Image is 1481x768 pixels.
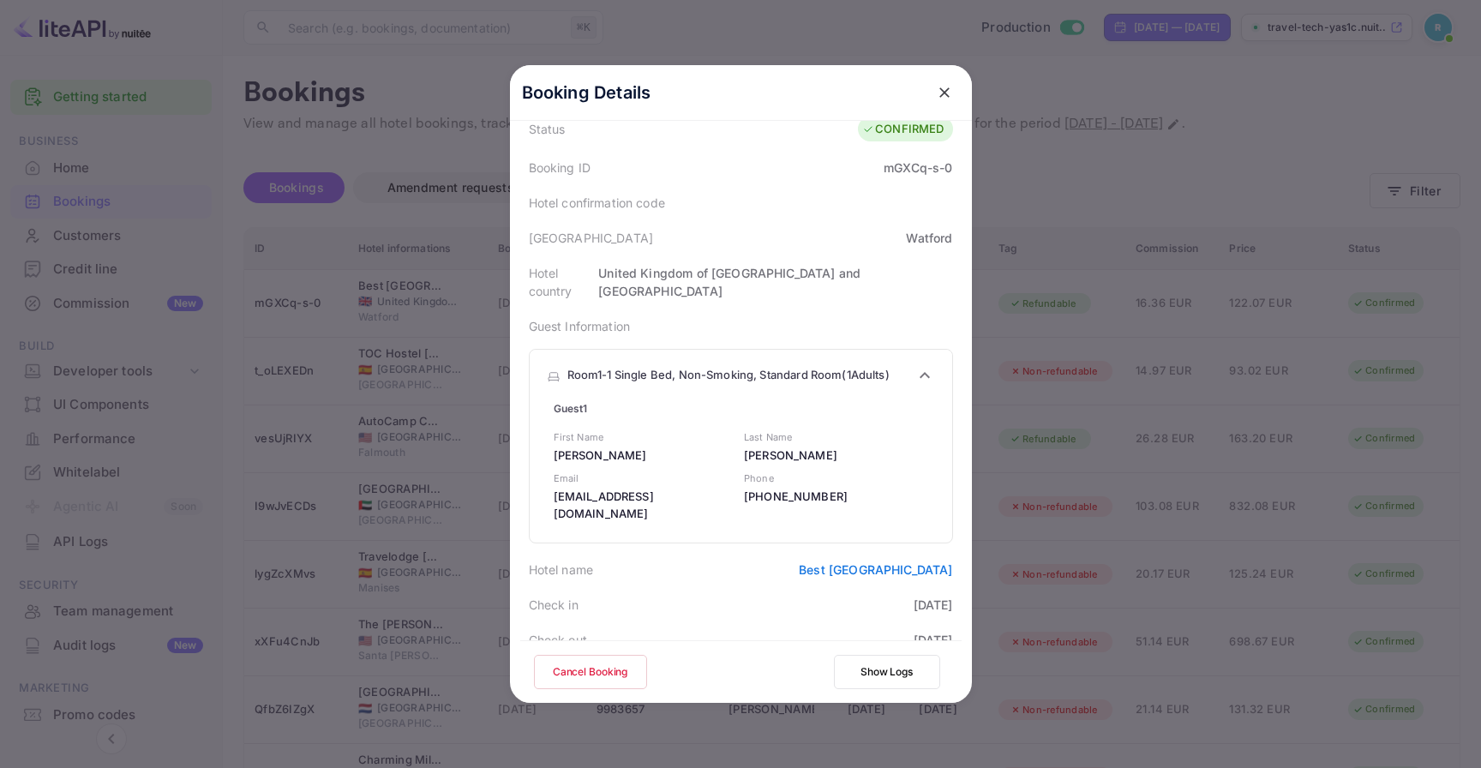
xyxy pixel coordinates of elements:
p: Booking Details [522,80,651,105]
div: Hotel country [529,264,599,300]
div: Check in [529,596,579,614]
p: [PERSON_NAME] [744,447,928,465]
div: Hotel name [529,561,594,579]
p: [EMAIL_ADDRESS][DOMAIN_NAME] [554,489,738,522]
div: mGXCq-s-0 [884,159,952,177]
div: Hotel confirmation code [529,194,665,212]
div: CONFIRMED [862,121,944,138]
button: Show Logs [834,655,940,689]
p: Last Name [744,430,928,445]
div: [DATE] [914,596,953,614]
a: Best [GEOGRAPHIC_DATA] [799,562,952,577]
p: Phone [744,471,928,486]
p: Room 1 - 1 Single Bed, Non-Smoking, Standard Room ( 1 Adults ) [567,367,890,384]
p: Guest 1 [554,401,928,417]
p: [PERSON_NAME] [554,447,738,465]
div: Status [529,120,566,138]
div: Booking ID [529,159,591,177]
div: Watford [906,229,952,247]
p: Guest Information [529,317,953,335]
button: Cancel Booking [534,655,647,689]
div: [GEOGRAPHIC_DATA] [529,229,654,247]
div: United Kingdom of [GEOGRAPHIC_DATA] and [GEOGRAPHIC_DATA] [598,264,952,300]
p: [PHONE_NUMBER] [744,489,928,506]
div: Room1-1 Single Bed, Non-Smoking, Standard Room(1Adults) [530,350,952,401]
div: Check out [529,631,587,649]
p: First Name [554,430,738,445]
div: [DATE] [914,631,953,649]
p: Email [554,471,738,486]
button: close [929,77,960,108]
